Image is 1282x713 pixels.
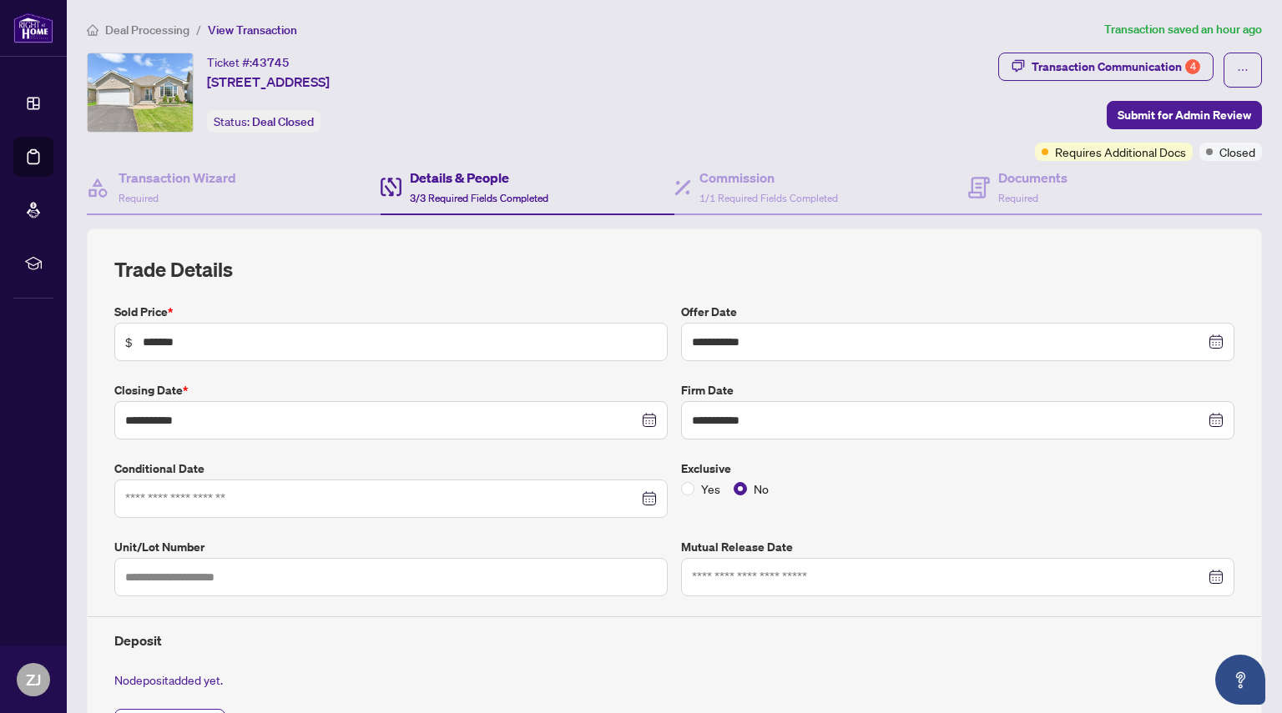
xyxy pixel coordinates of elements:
h2: Trade Details [114,256,1234,283]
span: View Transaction [208,23,297,38]
h4: Commission [699,168,838,188]
label: Offer Date [681,303,1234,321]
span: No [747,480,775,498]
span: home [87,24,98,36]
label: Exclusive [681,459,1234,478]
img: logo [13,13,53,43]
span: 43745 [252,55,290,70]
span: 3/3 Required Fields Completed [410,192,548,204]
h4: Documents [998,168,1067,188]
span: No deposit added yet. [114,672,223,687]
span: Deal Processing [105,23,189,38]
span: Deal Closed [252,114,314,129]
div: 4 [1185,59,1200,74]
img: IMG-X12163929_1.jpg [88,53,193,132]
span: ellipsis [1237,64,1249,76]
label: Closing Date [114,381,668,399]
article: Transaction saved an hour ago [1104,20,1262,39]
span: Required [119,192,159,204]
span: Required [998,192,1038,204]
li: / [196,20,201,39]
span: ZJ [26,668,41,691]
span: Submit for Admin Review [1118,102,1251,128]
div: Status: [207,110,320,133]
div: Transaction Communication [1032,53,1200,80]
span: Requires Additional Docs [1055,143,1186,161]
h4: Transaction Wizard [119,168,236,188]
button: Submit for Admin Review [1107,101,1262,129]
label: Conditional Date [114,459,668,478]
button: Open asap [1215,655,1265,705]
div: Ticket #: [207,53,290,72]
span: Yes [694,480,727,498]
span: [STREET_ADDRESS] [207,72,330,92]
span: $ [125,333,133,351]
label: Firm Date [681,381,1234,399]
span: Closed [1219,143,1255,161]
button: Transaction Communication4 [998,53,1214,81]
h4: Deposit [114,630,1234,650]
label: Unit/Lot Number [114,538,668,556]
span: 1/1 Required Fields Completed [699,192,838,204]
label: Sold Price [114,303,668,321]
label: Mutual Release Date [681,538,1234,556]
h4: Details & People [410,168,548,188]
